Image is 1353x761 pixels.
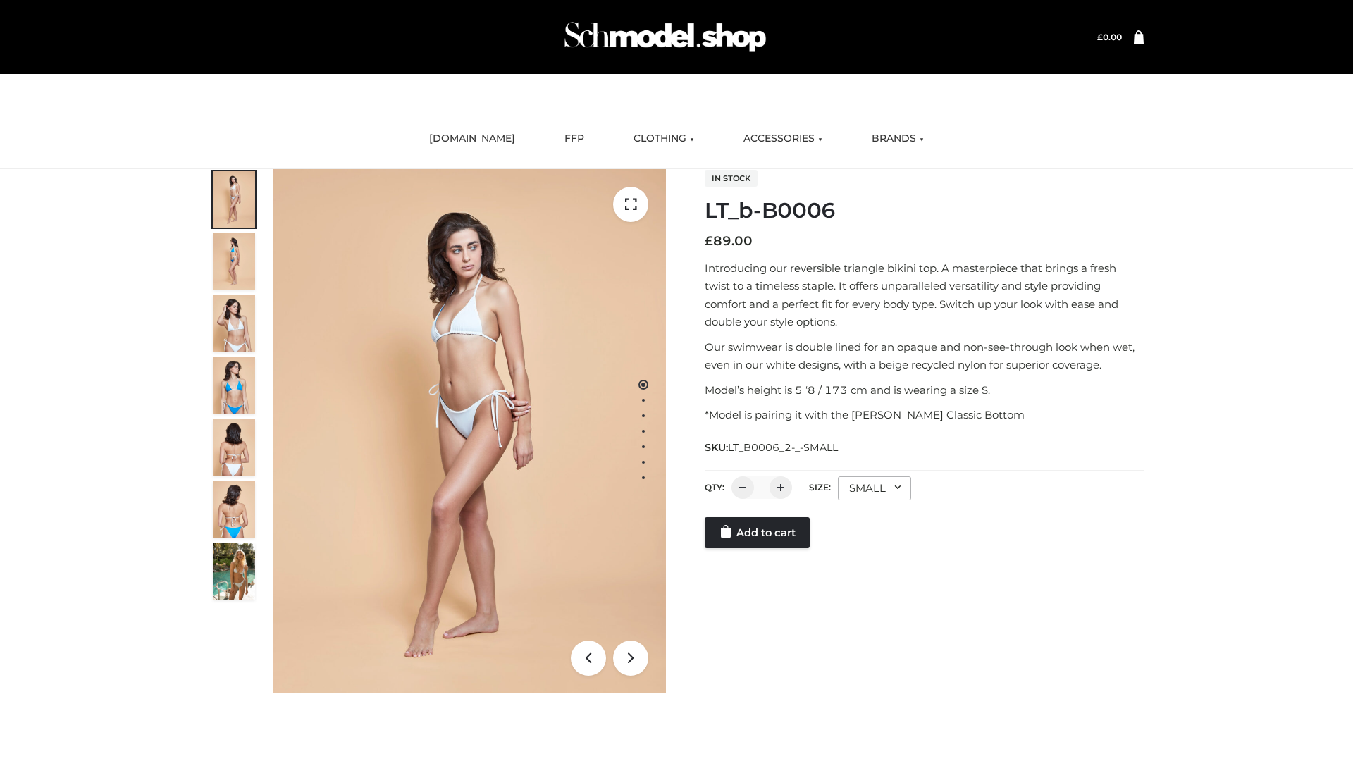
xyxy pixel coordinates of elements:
bdi: 89.00 [705,233,753,249]
img: Schmodel Admin 964 [560,9,771,65]
label: QTY: [705,482,724,493]
img: ArielClassicBikiniTop_CloudNine_AzureSky_OW114ECO_1-scaled.jpg [213,171,255,228]
p: Model’s height is 5 ‘8 / 173 cm and is wearing a size S. [705,381,1144,400]
a: ACCESSORIES [733,123,833,154]
p: Introducing our reversible triangle bikini top. A masterpiece that brings a fresh twist to a time... [705,259,1144,331]
span: In stock [705,170,758,187]
a: BRANDS [861,123,934,154]
a: £0.00 [1097,32,1122,42]
span: £ [705,233,713,249]
label: Size: [809,482,831,493]
a: FFP [554,123,595,154]
span: SKU: [705,439,839,456]
a: CLOTHING [623,123,705,154]
p: Our swimwear is double lined for an opaque and non-see-through look when wet, even in our white d... [705,338,1144,374]
bdi: 0.00 [1097,32,1122,42]
img: ArielClassicBikiniTop_CloudNine_AzureSky_OW114ECO_7-scaled.jpg [213,419,255,476]
span: LT_B0006_2-_-SMALL [728,441,838,454]
img: Arieltop_CloudNine_AzureSky2.jpg [213,543,255,600]
a: [DOMAIN_NAME] [419,123,526,154]
a: Add to cart [705,517,810,548]
div: SMALL [838,476,911,500]
img: ArielClassicBikiniTop_CloudNine_AzureSky_OW114ECO_1 [273,169,666,693]
img: ArielClassicBikiniTop_CloudNine_AzureSky_OW114ECO_8-scaled.jpg [213,481,255,538]
img: ArielClassicBikiniTop_CloudNine_AzureSky_OW114ECO_4-scaled.jpg [213,357,255,414]
img: ArielClassicBikiniTop_CloudNine_AzureSky_OW114ECO_2-scaled.jpg [213,233,255,290]
h1: LT_b-B0006 [705,198,1144,223]
img: ArielClassicBikiniTop_CloudNine_AzureSky_OW114ECO_3-scaled.jpg [213,295,255,352]
span: £ [1097,32,1103,42]
p: *Model is pairing it with the [PERSON_NAME] Classic Bottom [705,406,1144,424]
